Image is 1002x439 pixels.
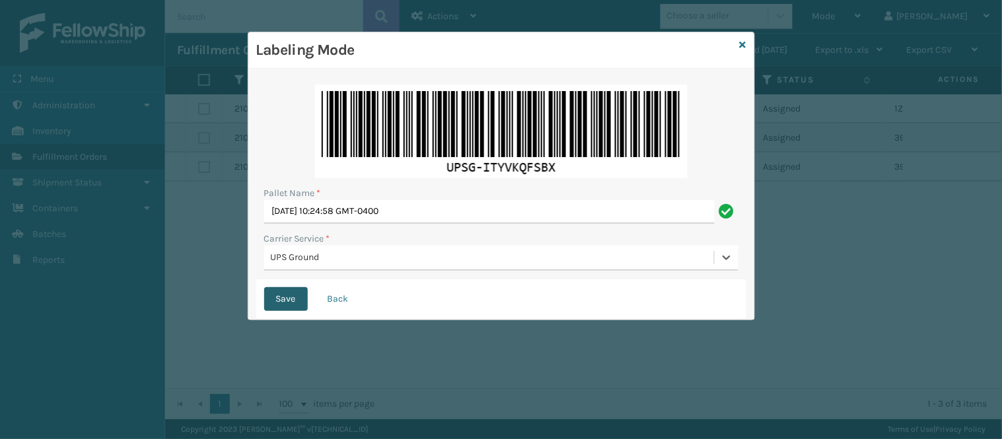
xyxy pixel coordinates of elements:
button: Back [316,287,361,311]
div: UPS Ground [271,251,715,265]
img: m50EZgAAAAZJREFUAwABF5tbebtiUwAAAABJRU5ErkJggg== [315,84,688,178]
label: Carrier Service [264,232,330,246]
h3: Labeling Mode [256,40,734,60]
label: Pallet Name [264,186,321,200]
button: Save [264,287,308,311]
